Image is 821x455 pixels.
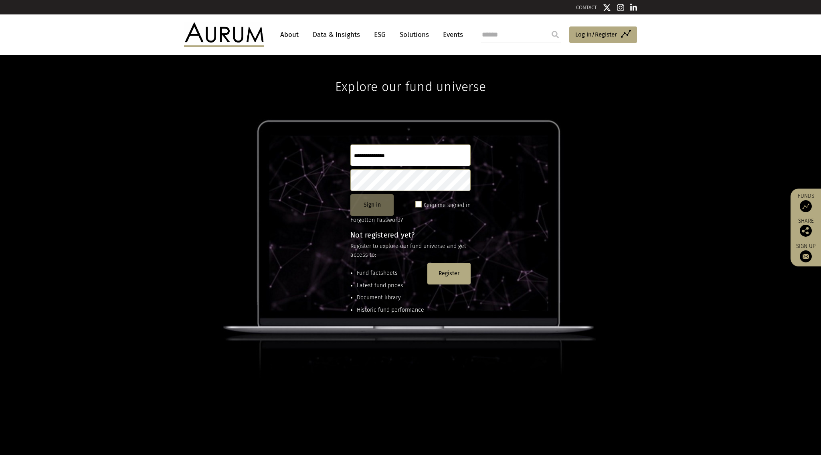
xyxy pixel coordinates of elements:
input: Submit [547,26,563,43]
li: Fund factsheets [357,269,424,278]
a: About [276,27,303,42]
a: Sign up [795,243,817,262]
a: Forgotten Password? [350,217,403,223]
a: Solutions [396,27,433,42]
button: Register [427,263,471,284]
label: Keep me signed in [423,201,471,210]
span: Log in/Register [575,30,617,39]
a: ESG [370,27,390,42]
button: Sign in [350,194,394,216]
h4: Not registered yet? [350,232,471,239]
p: Register to explore our fund universe and get access to: [350,242,471,260]
h1: Explore our fund universe [335,55,486,94]
a: Funds [795,193,817,212]
a: Log in/Register [569,26,637,43]
li: Historic fund performance [357,306,424,315]
img: Instagram icon [617,4,624,12]
img: Twitter icon [603,4,611,12]
li: Latest fund prices [357,281,424,290]
img: Share this post [800,225,812,237]
img: Aurum [184,22,264,47]
li: Document library [357,293,424,302]
a: Data & Insights [309,27,364,42]
a: CONTACT [576,4,597,10]
a: Events [439,27,463,42]
img: Linkedin icon [630,4,637,12]
img: Access Funds [800,200,812,212]
div: Share [795,218,817,237]
img: Sign up to our newsletter [800,250,812,262]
